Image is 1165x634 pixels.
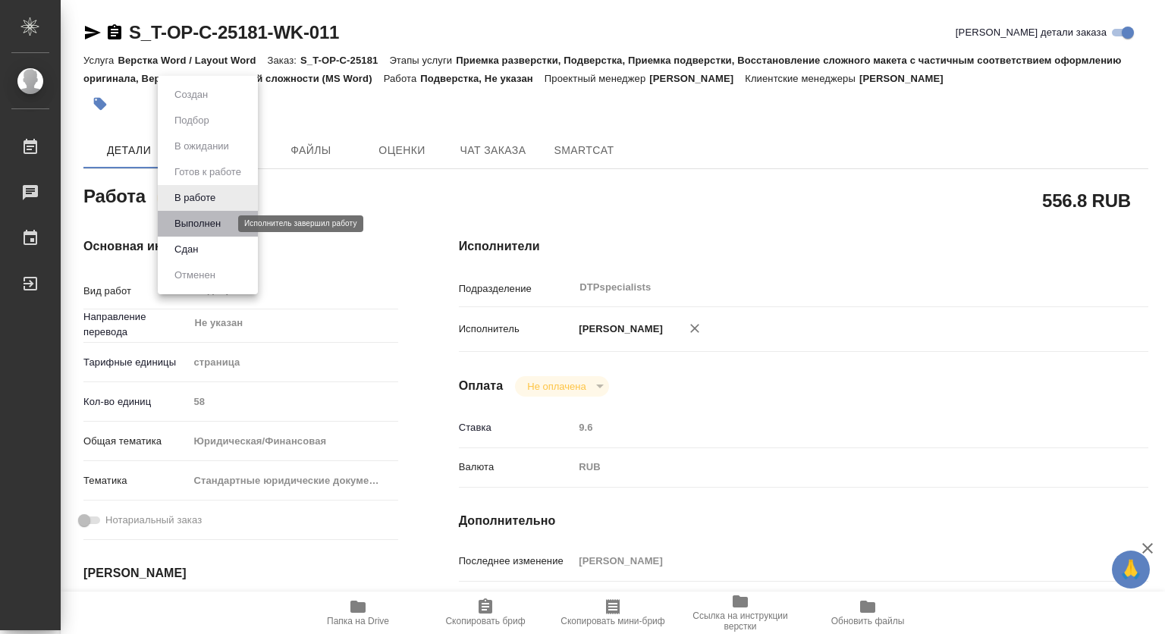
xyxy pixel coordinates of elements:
[170,86,212,103] button: Создан
[170,164,246,180] button: Готов к работе
[170,190,220,206] button: В работе
[170,241,203,258] button: Сдан
[170,267,220,284] button: Отменен
[170,215,225,232] button: Выполнен
[170,112,214,129] button: Подбор
[170,138,234,155] button: В ожидании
